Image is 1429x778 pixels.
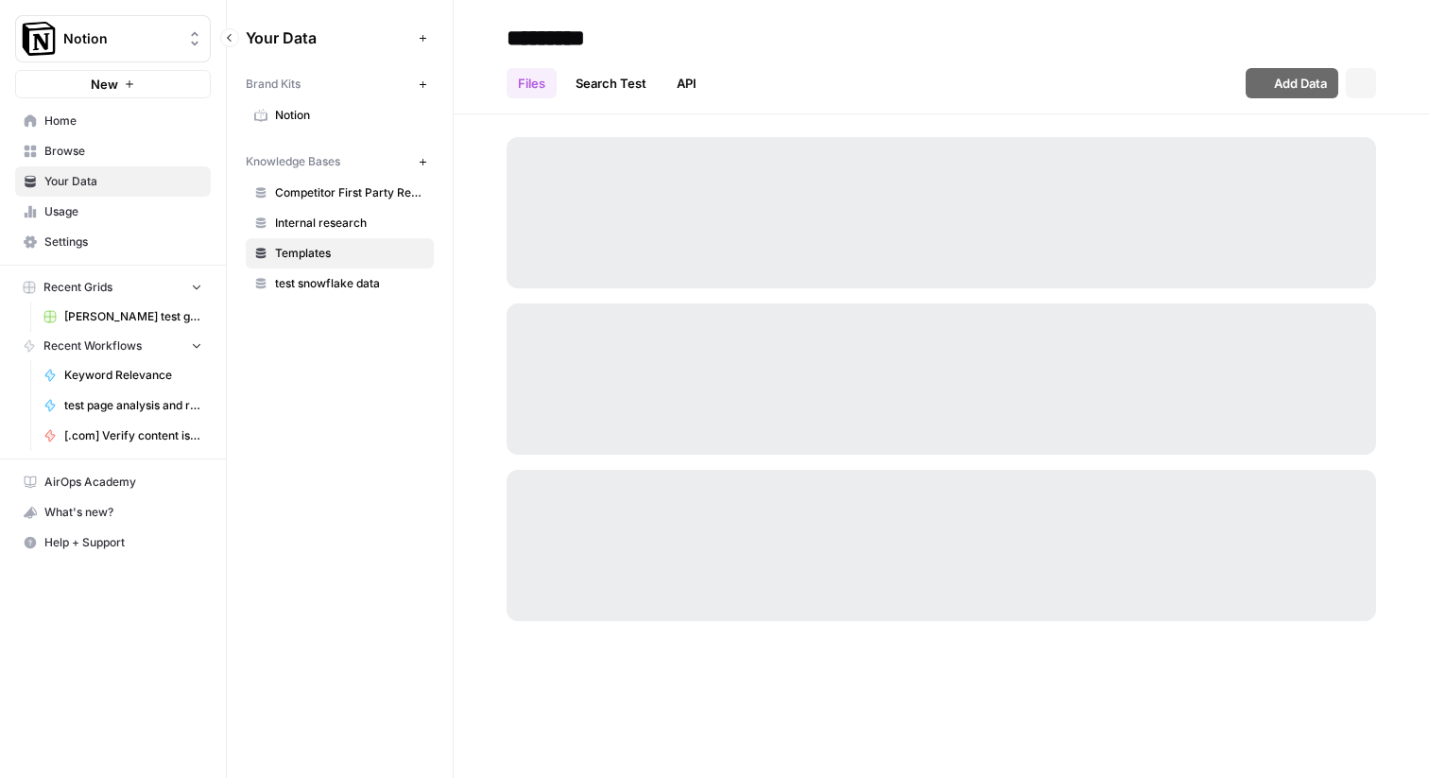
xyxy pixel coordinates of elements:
a: Browse [15,136,211,166]
a: test page analysis and recommendations [35,390,211,421]
button: New [15,70,211,98]
span: Notion [275,107,425,124]
a: test snowflake data [246,268,434,299]
a: Files [507,68,557,98]
span: Competitor First Party Research [275,184,425,201]
a: Templates [246,238,434,268]
a: Internal research [246,208,434,238]
span: Brand Kits [246,76,301,93]
span: Your Data [246,26,411,49]
a: [.com] Verify content is discoverable / indexed [35,421,211,451]
button: Recent Workflows [15,332,211,360]
span: Internal research [275,215,425,232]
span: Keyword Relevance [64,367,202,384]
span: Browse [44,143,202,160]
a: Competitor First Party Research [246,178,434,208]
span: Help + Support [44,534,202,551]
span: Your Data [44,173,202,190]
a: Usage [15,197,211,227]
span: Templates [275,245,425,262]
a: Keyword Relevance [35,360,211,390]
span: Recent Grids [43,279,112,296]
button: Recent Grids [15,273,211,302]
span: AirOps Academy [44,474,202,491]
span: Home [44,112,202,130]
button: Workspace: Notion [15,15,211,62]
span: [PERSON_NAME] test grid [64,308,202,325]
img: Notion Logo [22,22,56,56]
a: Search Test [564,68,658,98]
a: Settings [15,227,211,257]
span: Add Data [1274,74,1327,93]
span: [.com] Verify content is discoverable / indexed [64,427,202,444]
a: Your Data [15,166,211,197]
div: What's new? [16,498,210,527]
a: API [665,68,708,98]
button: Help + Support [15,527,211,558]
span: Recent Workflows [43,337,142,354]
span: Knowledge Bases [246,153,340,170]
span: Usage [44,203,202,220]
a: Notion [246,100,434,130]
button: Add Data [1246,68,1338,98]
span: Settings [44,233,202,251]
a: [PERSON_NAME] test grid [35,302,211,332]
a: AirOps Academy [15,467,211,497]
span: Notion [63,29,178,48]
span: test page analysis and recommendations [64,397,202,414]
span: New [91,75,118,94]
a: Home [15,106,211,136]
button: What's new? [15,497,211,527]
span: test snowflake data [275,275,425,292]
